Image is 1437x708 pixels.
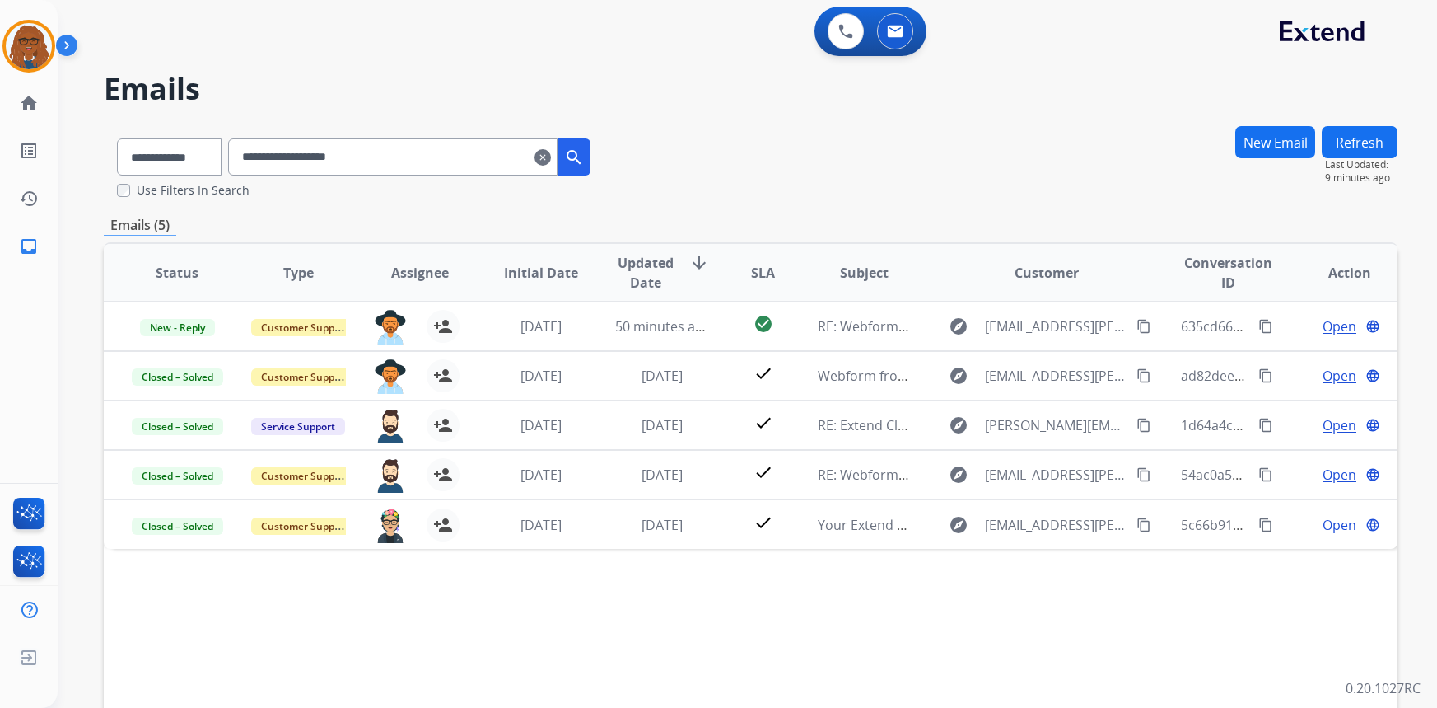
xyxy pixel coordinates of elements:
[251,467,358,485] span: Customer Support
[1181,416,1434,434] span: 1d64a4c5-8d33-4a49-b3bf-717b2e93ccde
[753,314,773,334] mat-icon: check_circle
[564,148,584,167] mat-icon: search
[504,263,578,283] span: Initial Date
[751,263,775,283] span: SLA
[19,189,39,209] mat-icon: history
[1276,244,1397,302] th: Action
[1323,366,1356,386] span: Open
[818,516,1246,534] span: Your Extend Claim - Claim ID: f09b3c7f-f860-4377-90ad-567b364bca1b
[374,359,407,394] img: agent-avatar
[433,515,453,535] mat-icon: person_add
[753,462,773,482] mat-icon: check
[520,466,562,484] span: [DATE]
[949,465,968,485] mat-icon: explore
[949,366,968,386] mat-icon: explore
[642,516,683,534] span: [DATE]
[985,316,1128,336] span: [EMAIL_ADDRESS][PERSON_NAME][DOMAIN_NAME]
[1365,518,1380,532] mat-icon: language
[156,263,198,283] span: Status
[132,518,223,535] span: Closed – Solved
[818,317,1315,335] span: RE: Webform from [EMAIL_ADDRESS][PERSON_NAME][DOMAIN_NAME] on [DATE]
[1346,678,1421,698] p: 0.20.1027RC
[520,416,562,434] span: [DATE]
[1136,418,1151,433] mat-icon: content_copy
[520,317,562,335] span: [DATE]
[1365,418,1380,433] mat-icon: language
[985,465,1128,485] span: [EMAIL_ADDRESS][PERSON_NAME][DOMAIN_NAME]
[132,418,223,435] span: Closed – Solved
[433,366,453,386] mat-icon: person_add
[1258,467,1273,482] mat-icon: content_copy
[1323,465,1356,485] span: Open
[642,416,683,434] span: [DATE]
[753,513,773,532] mat-icon: check
[433,415,453,435] mat-icon: person_add
[1365,368,1380,383] mat-icon: language
[132,467,223,485] span: Closed – Solved
[140,319,215,336] span: New - Reply
[1136,518,1151,532] mat-icon: content_copy
[753,413,773,433] mat-icon: check
[753,363,773,383] mat-icon: check
[985,415,1128,435] span: [PERSON_NAME][EMAIL_ADDRESS][DOMAIN_NAME]
[1323,515,1356,535] span: Open
[1136,467,1151,482] mat-icon: content_copy
[1258,319,1273,334] mat-icon: content_copy
[1323,316,1356,336] span: Open
[642,466,683,484] span: [DATE]
[391,263,449,283] span: Assignee
[132,368,223,386] span: Closed – Solved
[818,367,1293,385] span: Webform from [EMAIL_ADDRESS][PERSON_NAME][DOMAIN_NAME] on [DATE]
[840,263,889,283] span: Subject
[433,316,453,336] mat-icon: person_add
[949,415,968,435] mat-icon: explore
[1322,126,1397,158] button: Refresh
[1181,253,1275,293] span: Conversation ID
[689,253,709,273] mat-icon: arrow_downward
[818,466,1315,484] span: RE: Webform from [EMAIL_ADDRESS][PERSON_NAME][DOMAIN_NAME] on [DATE]
[1258,418,1273,433] mat-icon: content_copy
[104,73,1397,105] h2: Emails
[251,418,345,435] span: Service Support
[251,518,358,535] span: Customer Support
[1365,467,1380,482] mat-icon: language
[251,368,358,386] span: Customer Support
[1136,368,1151,383] mat-icon: content_copy
[1258,518,1273,532] mat-icon: content_copy
[949,515,968,535] mat-icon: explore
[1181,317,1424,335] span: 635cd668-294f-4314-a9e0-b1f6cc2108f4
[1325,158,1397,171] span: Last Updated:
[104,215,176,236] p: Emails (5)
[985,515,1128,535] span: [EMAIL_ADDRESS][PERSON_NAME][DOMAIN_NAME]
[1136,319,1151,334] mat-icon: content_copy
[374,310,407,345] img: agent-avatar
[433,465,453,485] mat-icon: person_add
[1181,367,1435,385] span: ad82dee5-3d5d-416f-895a-c9eeb72a43e5
[283,263,314,283] span: Type
[374,509,407,543] img: agent-avatar
[1235,126,1315,158] button: New Email
[534,148,551,167] mat-icon: clear
[1015,263,1079,283] span: Customer
[19,141,39,161] mat-icon: list_alt
[520,516,562,534] span: [DATE]
[374,458,407,493] img: agent-avatar
[19,93,39,113] mat-icon: home
[137,182,250,199] label: Use Filters In Search
[615,253,676,293] span: Updated Date
[19,237,39,256] mat-icon: inbox
[642,367,683,385] span: [DATE]
[1323,415,1356,435] span: Open
[615,317,711,335] span: 50 minutes ago
[1325,171,1397,185] span: 9 minutes ago
[1181,516,1432,534] span: 5c66b919-16bf-4ce3-a776-71b6259a7438
[520,367,562,385] span: [DATE]
[374,409,407,443] img: agent-avatar
[818,416,1348,434] span: RE: Extend Claim - [PERSON_NAME] - Claim ID: f09b3c7f-f860-4377-90ad-567b364bca1b
[985,366,1128,386] span: [EMAIL_ADDRESS][PERSON_NAME][DOMAIN_NAME]
[251,319,358,336] span: Customer Support
[1258,368,1273,383] mat-icon: content_copy
[1365,319,1380,334] mat-icon: language
[6,23,52,69] img: avatar
[949,316,968,336] mat-icon: explore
